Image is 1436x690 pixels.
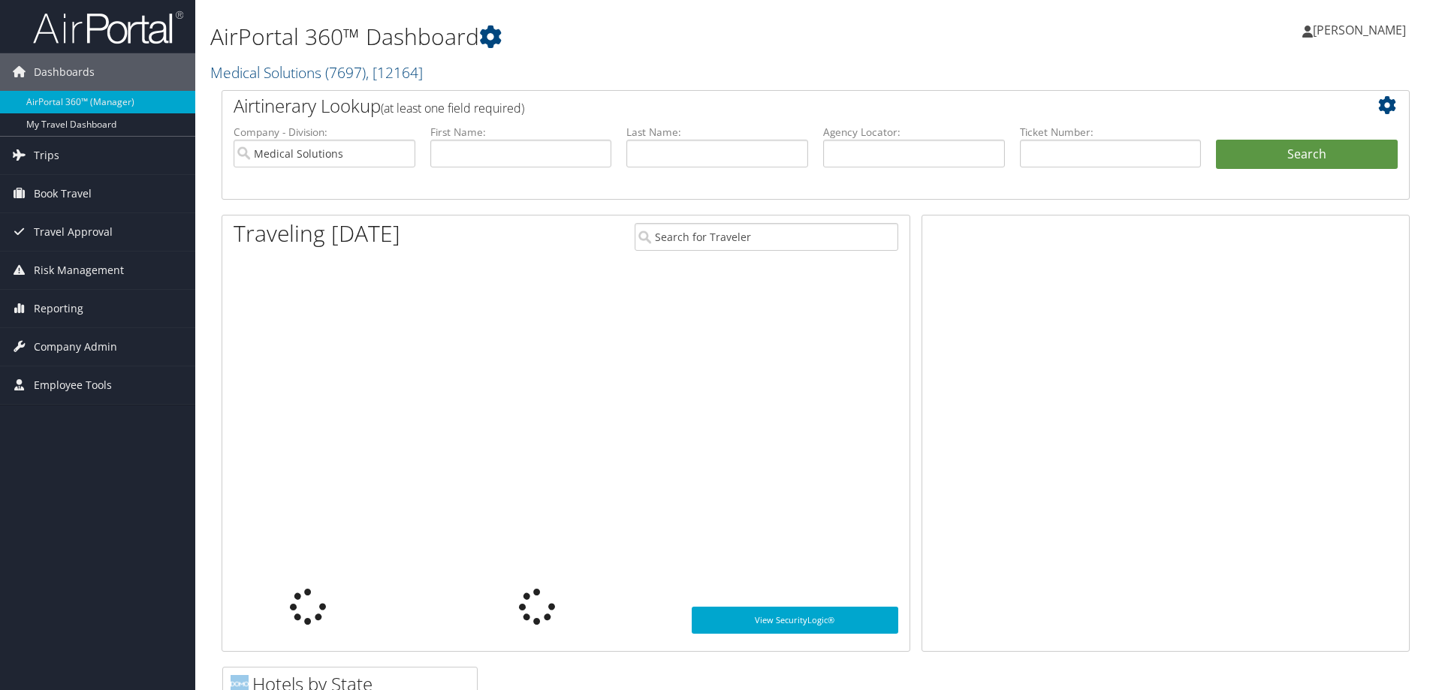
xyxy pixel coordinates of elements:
[34,213,113,251] span: Travel Approval
[34,175,92,212] span: Book Travel
[635,223,898,251] input: Search for Traveler
[430,125,612,140] label: First Name:
[34,328,117,366] span: Company Admin
[1020,125,1202,140] label: Ticket Number:
[366,62,423,83] span: , [ 12164 ]
[210,62,423,83] a: Medical Solutions
[1216,140,1398,170] button: Search
[34,53,95,91] span: Dashboards
[381,100,524,116] span: (at least one field required)
[234,125,415,140] label: Company - Division:
[626,125,808,140] label: Last Name:
[34,252,124,289] span: Risk Management
[33,10,183,45] img: airportal-logo.png
[1313,22,1406,38] span: [PERSON_NAME]
[823,125,1005,140] label: Agency Locator:
[325,62,366,83] span: ( 7697 )
[234,93,1299,119] h2: Airtinerary Lookup
[34,137,59,174] span: Trips
[1302,8,1421,53] a: [PERSON_NAME]
[234,218,400,249] h1: Traveling [DATE]
[34,290,83,327] span: Reporting
[210,21,1018,53] h1: AirPortal 360™ Dashboard
[692,607,898,634] a: View SecurityLogic®
[34,366,112,404] span: Employee Tools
